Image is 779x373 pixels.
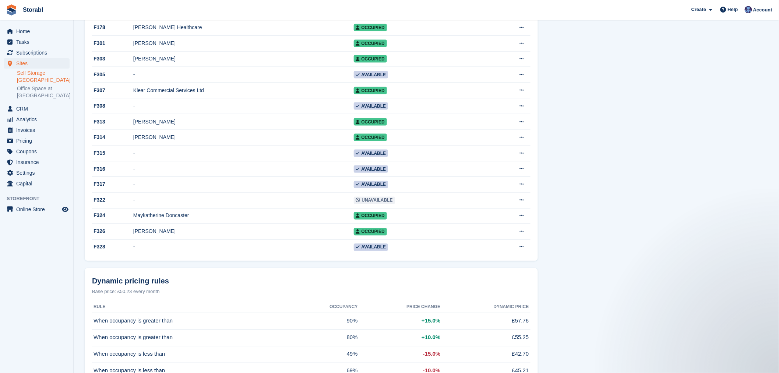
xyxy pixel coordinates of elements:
span: -15.0% [423,350,441,359]
span: Storefront [7,195,73,202]
div: Dynamic pricing rules [92,276,531,287]
span: Occupied [354,55,387,63]
td: - [133,192,354,208]
span: Occupied [354,134,387,141]
span: 80% [347,334,358,342]
span: +15.0% [422,317,440,325]
div: F314 [92,133,133,141]
span: Price change [406,304,440,310]
div: [PERSON_NAME] [133,55,354,63]
a: menu [4,178,70,189]
span: Occupied [354,40,387,47]
span: Unavailable [354,197,395,204]
span: Sites [16,58,60,69]
span: Available [354,102,388,110]
div: F317 [92,181,133,188]
div: F178 [92,24,133,31]
a: menu [4,157,70,167]
span: Available [354,181,388,188]
div: Base price: £50.23 every month [92,288,531,296]
a: Self Storage [GEOGRAPHIC_DATA] [17,70,70,84]
div: Maykatherine Doncaster [133,212,354,220]
span: Invoices [16,125,60,135]
span: Occupied [354,228,387,236]
a: menu [4,114,70,125]
div: F307 [92,87,133,94]
a: menu [4,136,70,146]
div: F324 [92,212,133,220]
div: [PERSON_NAME] [133,39,354,47]
span: Tasks [16,37,60,47]
td: - [133,146,354,161]
span: Available [354,165,388,173]
span: Occupied [354,24,387,31]
a: menu [4,26,70,36]
td: - [133,67,354,83]
span: Dynamic price [494,304,529,310]
td: - [133,240,354,255]
div: F328 [92,243,133,251]
div: F308 [92,102,133,110]
span: Coupons [16,146,60,157]
span: Online Store [16,204,60,215]
span: £55.25 [512,334,529,342]
a: menu [4,37,70,47]
span: Available [354,244,388,251]
span: Insurance [16,157,60,167]
span: Pricing [16,136,60,146]
div: F326 [92,228,133,236]
img: Tegan Ewart [745,6,752,13]
span: Available [354,71,388,79]
span: £42.70 [512,350,529,359]
span: Occupancy [329,304,357,310]
td: - [133,177,354,193]
a: menu [4,104,70,114]
td: When occupancy is greater than [92,313,289,330]
td: When occupancy is greater than [92,330,289,346]
th: Rule [92,301,289,313]
div: F301 [92,39,133,47]
div: F315 [92,149,133,157]
a: Storabl [20,4,46,16]
div: Klear Commercial Services Ltd [133,87,354,94]
span: Capital [16,178,60,189]
span: Occupied [354,118,387,126]
td: When occupancy is less than [92,346,289,363]
div: F316 [92,165,133,173]
div: [PERSON_NAME] [133,228,354,236]
span: Occupied [354,212,387,220]
a: Office Space at [GEOGRAPHIC_DATA] [17,85,70,99]
td: - [133,98,354,114]
div: F305 [92,71,133,79]
span: Create [691,6,706,13]
span: Analytics [16,114,60,125]
div: [PERSON_NAME] [133,118,354,126]
a: menu [4,58,70,69]
span: £57.76 [512,317,529,325]
span: Occupied [354,87,387,94]
div: F303 [92,55,133,63]
span: CRM [16,104,60,114]
a: Preview store [61,205,70,214]
span: Home [16,26,60,36]
div: [PERSON_NAME] Healthcare [133,24,354,31]
span: 49% [347,350,358,359]
a: menu [4,168,70,178]
a: menu [4,204,70,215]
span: Subscriptions [16,48,60,58]
span: Available [354,150,388,157]
span: Settings [16,168,60,178]
span: 90% [347,317,358,325]
span: Help [728,6,738,13]
span: +10.0% [422,334,440,342]
a: menu [4,48,70,58]
div: F313 [92,118,133,126]
td: - [133,161,354,177]
span: Account [753,6,772,14]
img: stora-icon-8386f47178a22dfd0bd8f6a31ec36ba5ce8667c1dd55bd0f319d3a0aa187defe.svg [6,4,17,15]
div: F322 [92,196,133,204]
a: menu [4,125,70,135]
div: [PERSON_NAME] [133,133,354,141]
a: menu [4,146,70,157]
